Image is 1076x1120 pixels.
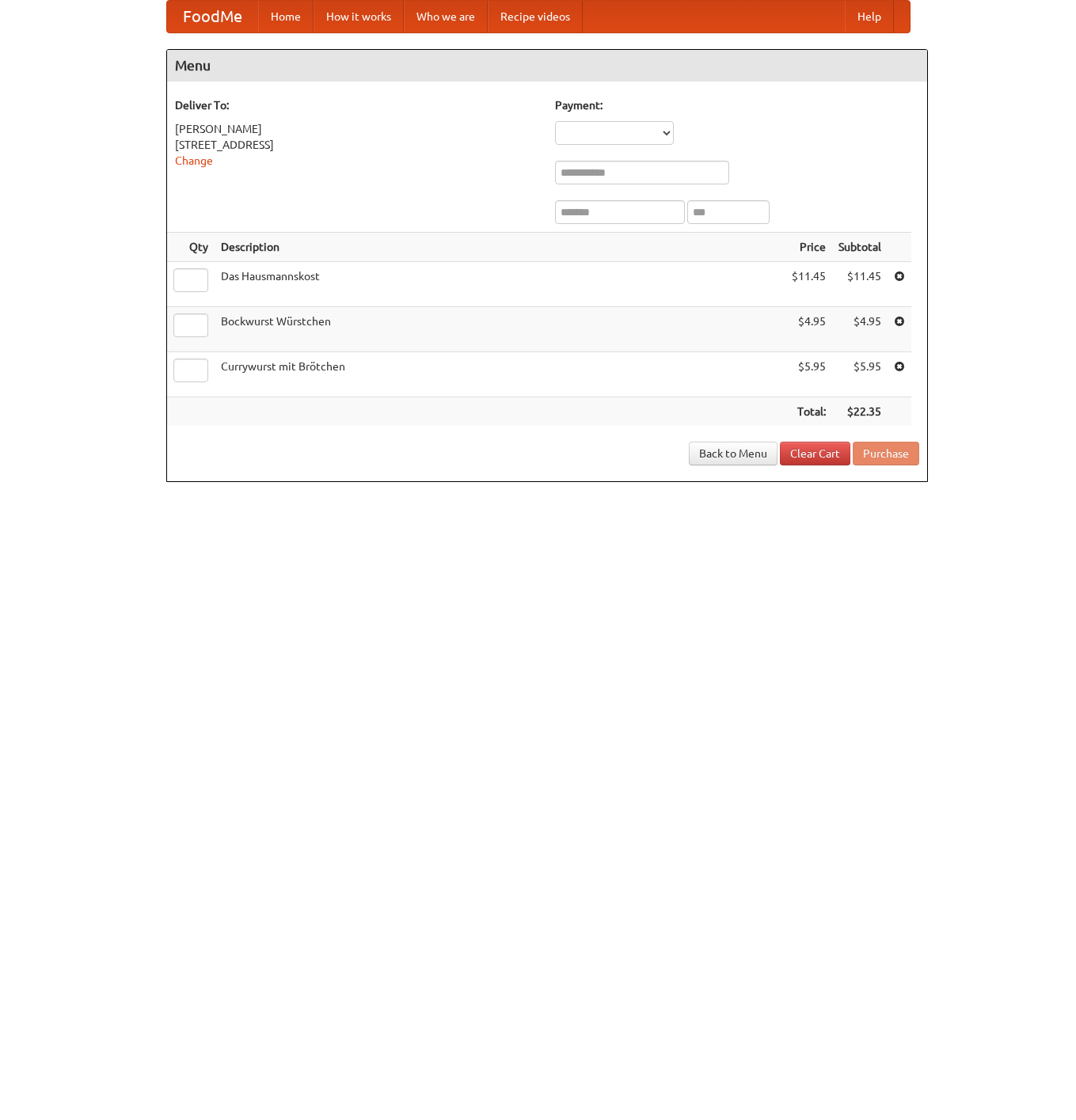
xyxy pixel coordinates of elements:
[215,307,785,352] td: Bockwurst Würstchen
[314,1,404,32] a: How it works
[175,137,539,153] div: [STREET_ADDRESS]
[175,154,213,167] a: Change
[832,352,888,397] td: $5.95
[785,307,832,352] td: $4.95
[167,233,215,262] th: Qty
[832,262,888,307] td: $11.45
[689,442,778,465] a: Back to Menu
[785,233,832,262] th: Price
[215,233,785,262] th: Description
[167,1,258,32] a: FoodMe
[853,442,919,465] button: Purchase
[785,352,832,397] td: $5.95
[167,50,927,82] h4: Menu
[404,1,488,32] a: Who we are
[785,262,832,307] td: $11.45
[832,307,888,352] td: $4.95
[832,233,888,262] th: Subtotal
[175,121,539,137] div: [PERSON_NAME]
[555,97,919,113] h5: Payment:
[488,1,583,32] a: Recipe videos
[832,397,888,427] th: $22.35
[845,1,894,32] a: Help
[175,97,539,113] h5: Deliver To:
[215,262,785,307] td: Das Hausmannskost
[215,352,785,397] td: Currywurst mit Brötchen
[780,442,850,465] a: Clear Cart
[785,397,832,427] th: Total:
[258,1,314,32] a: Home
